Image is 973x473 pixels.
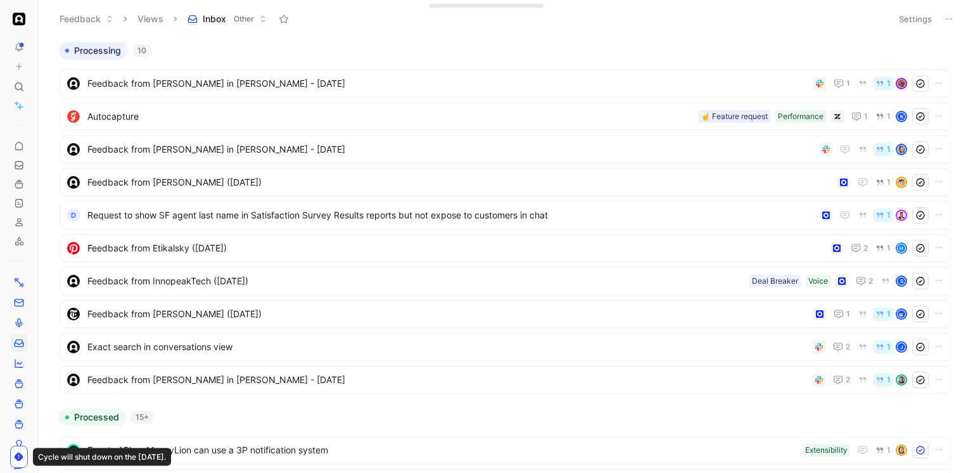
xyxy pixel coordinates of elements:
[887,376,891,384] span: 1
[868,277,873,285] span: 2
[873,77,893,91] button: 1
[60,136,951,163] a: logoFeedback from [PERSON_NAME] in [PERSON_NAME] - [DATE]1avatar
[873,208,893,222] button: 1
[887,146,891,153] span: 1
[830,372,853,388] button: 2
[887,211,891,219] span: 1
[203,13,226,25] span: Inbox
[60,300,951,328] a: logoFeedback from [PERSON_NAME] ([DATE])11avatar
[887,80,891,87] span: 1
[848,241,870,256] button: 2
[897,244,906,253] div: H
[897,112,906,121] div: K
[54,9,119,28] button: Feedback
[87,443,798,458] span: Events API so MoneyLion can use a 3P notification system
[13,13,25,25] img: Ada
[130,411,154,424] div: 15+
[752,275,798,287] div: Deal Breaker
[897,343,906,351] div: J
[897,211,906,220] img: avatar
[87,208,815,223] span: Request to show SF agent last name in Satisfaction Survey Results reports but not expose to custo...
[87,109,693,124] span: Autocapture
[897,178,906,187] img: avatar
[132,9,169,28] button: Views
[873,175,893,189] button: 1
[54,42,957,398] div: Processing10
[830,339,853,355] button: 2
[846,376,850,384] span: 2
[87,241,825,256] span: Feedback from Etikalsky ([DATE])
[67,176,80,189] img: logo
[74,411,119,424] span: Processed
[873,142,893,156] button: 1
[863,244,868,252] span: 2
[87,175,832,190] span: Feedback from [PERSON_NAME] ([DATE])
[887,310,891,318] span: 1
[60,333,951,361] a: logoExact search in conversations view21J
[67,374,80,386] img: logo
[808,275,828,287] div: Voice
[60,201,951,229] a: DRequest to show SF agent last name in Satisfaction Survey Results reports but not expose to cust...
[33,448,171,466] div: Cycle will shut down on the [DATE].
[887,343,891,351] span: 1
[864,113,868,120] span: 1
[60,168,951,196] a: logoFeedback from [PERSON_NAME] ([DATE])1avatar
[60,103,951,130] a: logoAutocapturePerformance☝️ Feature request11K
[897,375,906,384] img: avatar
[67,308,80,320] img: logo
[805,444,848,457] div: Extensibility
[10,10,28,28] button: Ada
[897,446,906,455] img: avatar
[873,110,893,123] button: 1
[87,372,808,388] span: Feedback from [PERSON_NAME] in [PERSON_NAME] - [DATE]
[897,277,906,286] div: S
[897,145,906,154] img: avatar
[897,79,906,88] img: avatar
[60,366,951,394] a: logoFeedback from [PERSON_NAME] in [PERSON_NAME] - [DATE]21avatar
[67,209,80,222] div: D
[831,306,853,322] button: 1
[59,42,127,60] button: Processing
[873,307,893,321] button: 1
[887,244,891,252] span: 1
[887,113,891,120] span: 1
[846,80,850,87] span: 1
[846,343,850,351] span: 2
[67,77,80,90] img: logo
[778,110,824,123] div: Performance
[831,76,853,91] button: 1
[67,143,80,156] img: logo
[849,109,870,124] button: 1
[67,444,80,457] img: logo
[87,306,808,322] span: Feedback from [PERSON_NAME] ([DATE])
[87,76,808,91] span: Feedback from [PERSON_NAME] in [PERSON_NAME] - [DATE]
[67,110,80,123] img: logo
[132,44,151,57] div: 10
[182,9,272,28] button: InboxOther
[60,234,951,262] a: logoFeedback from Etikalsky ([DATE])21H
[67,242,80,255] img: logo
[893,10,938,28] button: Settings
[887,179,891,186] span: 1
[67,275,80,287] img: logo
[873,241,893,255] button: 1
[887,446,891,454] span: 1
[846,310,850,318] span: 1
[60,267,951,295] a: logoFeedback from InnopeakTech ([DATE])VoiceDeal Breaker2S
[60,436,951,464] a: logoEvents API so MoneyLion can use a 3P notification systemExtensibility1avatar
[87,339,808,355] span: Exact search in conversations view
[701,110,768,123] div: ☝️ Feature request
[853,274,875,289] button: 2
[74,44,121,57] span: Processing
[234,13,254,25] span: Other
[873,340,893,354] button: 1
[897,310,906,318] img: avatar
[59,408,125,426] button: Processed
[60,70,951,98] a: logoFeedback from [PERSON_NAME] in [PERSON_NAME] - [DATE]11avatar
[87,142,815,157] span: Feedback from [PERSON_NAME] in [PERSON_NAME] - [DATE]
[873,443,893,457] button: 1
[67,341,80,353] img: logo
[87,274,744,289] span: Feedback from InnopeakTech ([DATE])
[873,373,893,387] button: 1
